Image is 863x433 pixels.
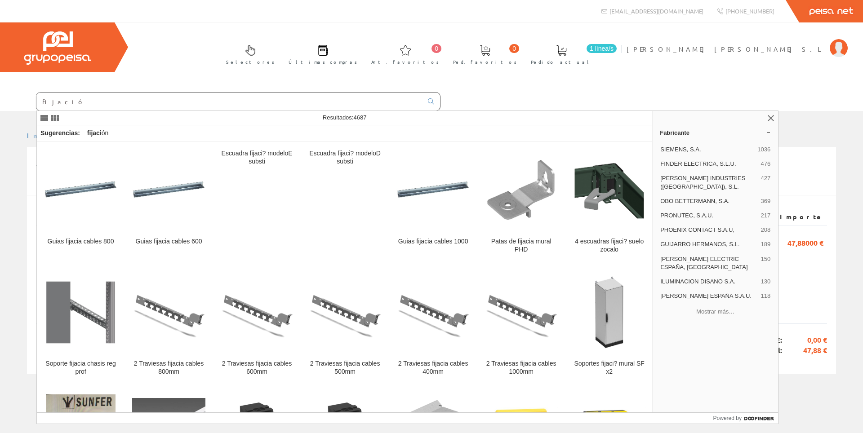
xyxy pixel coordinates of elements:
[660,160,757,168] span: FINDER ELECTRICA, S.L.U.
[44,276,117,349] img: Soporte fijacia chasis reg prof
[713,414,742,422] span: Powered by
[353,114,366,121] span: 4687
[280,37,362,70] a: Últimas compras
[389,265,477,386] a: 2 Traviesas fijacia cables 400mm 2 Traviesas fijacia cables 400mm
[653,125,778,140] a: Fabricante
[24,31,91,65] img: Grupo Peisa
[36,323,827,367] div: Imp. RAEE: Imp. Total:
[477,142,565,264] a: Patas de fijacia mural PHD Patas de fijacia mural PHD
[531,57,592,66] span: Pedido actual
[565,142,653,264] a: 4 escuadras fijaci? suelo zocalo 4 escuadras fijaci? suelo zocalo
[431,44,441,53] span: 0
[761,240,770,248] span: 189
[37,265,125,386] a: Soporte fijacia chasis reg prof Soporte fijacia chasis reg prof
[308,360,382,376] div: 2 Traviesas fijacia cables 500mm
[87,129,102,137] strong: fijaci
[308,150,382,166] div: Escuadra fijaci? modeloD substi
[758,209,827,225] th: Importe
[217,37,279,70] a: Selectores
[213,265,301,386] a: 2 Traviesas fijacia cables 600mm 2 Traviesas fijacia cables 600mm
[761,212,770,220] span: 217
[220,360,294,376] div: 2 Traviesas fijacia cables 600mm
[660,146,754,154] span: SIEMENS, S.A.
[132,238,205,246] div: Guias fijacia cables 600
[485,276,558,349] img: 2 Traviesas fijacia cables 1000mm
[587,44,617,53] span: 1 línea/s
[27,385,836,393] div: © Grupo Peisa
[289,57,357,66] span: Últimas compras
[36,157,322,190] span: Albarán #71/1188689 Fecha: [DATE] Cliente: 711619 - [PERSON_NAME] [PERSON_NAME] S.L
[522,37,619,70] a: 1 línea/s Pedido actual
[660,292,757,300] span: [PERSON_NAME] ESPAÑA S.A.U.
[660,174,757,190] span: [PERSON_NAME] INDUSTRIES ([GEOGRAPHIC_DATA]), S.L.
[389,142,477,264] a: Guias fijacia cables 1000 Guias fijacia cables 1000
[757,146,770,154] span: 1036
[44,360,117,376] div: Soporte fijacia chasis reg prof
[84,125,112,141] div: ón
[761,174,770,190] span: 427
[565,265,653,386] a: Soportes fijaci? mural SF x2 Soportes fijaci? mural SF x2
[132,153,205,226] img: Guias fijacia cables 600
[125,265,213,386] a: 2 Traviesas fijacia cables 800mm 2 Traviesas fijacia cables 800mm
[725,7,774,15] span: [PHONE_NUMBER]
[36,93,423,110] input: Buscar ...
[37,142,125,264] a: Guias fijacia cables 800 Guias fijacia cables 800
[660,240,757,248] span: GUIJARRO HERMANOS, S.L.
[660,226,757,234] span: PHOENIX CONTACT S.A.U,
[660,212,757,220] span: PRONUTEC, S.A.U.
[761,160,770,168] span: 476
[573,276,646,349] img: Soportes fijaci? mural SF x2
[761,226,770,234] span: 208
[132,360,205,376] div: 2 Traviesas fijacia cables 800mm
[323,114,367,121] span: Resultados:
[371,57,439,66] span: Art. favoritos
[627,37,848,46] a: [PERSON_NAME] [PERSON_NAME] S.L
[301,265,389,386] a: 2 Traviesas fijacia cables 500mm 2 Traviesas fijacia cables 500mm
[627,44,825,53] span: [PERSON_NAME] [PERSON_NAME] S.L
[396,238,470,246] div: Guias fijacia cables 1000
[485,153,558,226] img: Patas de fijacia mural PHD
[485,360,558,376] div: 2 Traviesas fijacia cables 1000mm
[226,57,275,66] span: Selectores
[308,276,382,349] img: 2 Traviesas fijacia cables 500mm
[573,360,646,376] div: Soportes fijaci? mural SF x2
[609,7,703,15] span: [EMAIL_ADDRESS][DOMAIN_NAME]
[37,127,82,140] div: Sugerencias:
[660,278,757,286] span: ILUMINACION DISANO S.A.
[220,276,294,349] img: 2 Traviesas fijacia cables 600mm
[477,265,565,386] a: 2 Traviesas fijacia cables 1000mm 2 Traviesas fijacia cables 1000mm
[213,142,301,264] a: Escuadra fijaci? modeloE substi
[453,57,517,66] span: Ped. favoritos
[573,238,646,254] div: 4 escuadras fijaci? suelo zocalo
[396,153,470,226] img: Guias fijacia cables 1000
[132,276,205,349] img: 2 Traviesas fijacia cables 800mm
[761,278,770,286] span: 130
[761,255,770,271] span: 150
[220,150,294,166] div: Escuadra fijaci? modeloE substi
[660,255,757,271] span: [PERSON_NAME] ELECTRIC ESPAÑA, [GEOGRAPHIC_DATA]
[761,292,770,300] span: 118
[301,142,389,264] a: Escuadra fijaci? modeloD substi
[782,345,827,356] span: 47,88 €
[396,360,470,376] div: 2 Traviesas fijacia cables 400mm
[761,197,770,205] span: 369
[573,153,646,226] img: 4 escuadras fijaci? suelo zocalo
[509,44,519,53] span: 0
[713,413,778,424] a: Powered by
[44,238,117,246] div: Guias fijacia cables 800
[44,153,117,226] img: Guias fijacia cables 800
[782,335,827,345] span: 0,00 €
[27,131,65,139] a: Inicio
[485,238,558,254] div: Patas de fijacia mural PHD
[787,234,823,250] span: 47,88000 €
[396,276,470,349] img: 2 Traviesas fijacia cables 400mm
[660,197,757,205] span: OBO BETTERMANN, S.A.
[125,142,213,264] a: Guias fijacia cables 600 Guias fijacia cables 600
[656,304,774,319] button: Mostrar más…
